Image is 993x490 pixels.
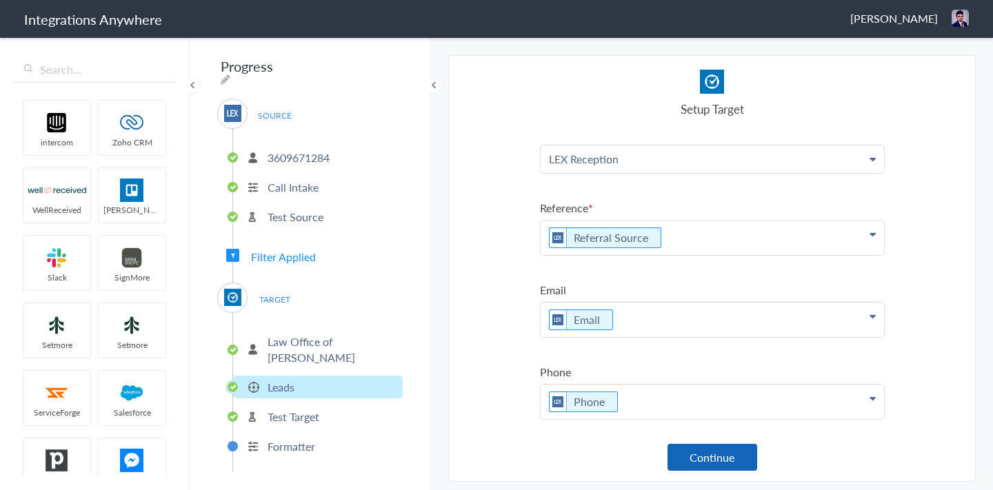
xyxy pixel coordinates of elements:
[103,178,161,202] img: trello.png
[28,314,86,337] img: setmoreNew.jpg
[28,111,86,134] img: intercom-logo.svg
[99,407,165,418] span: Salesforce
[549,227,661,248] li: Referral Source
[952,10,969,27] img: 6cb3bdef-2cb1-4bb6-a8e6-7bc585f3ab5e.jpeg
[268,179,319,195] p: Call Intake
[700,70,724,94] img: Clio.jpg
[23,474,90,486] span: Pipedrive
[28,178,86,202] img: wr-logo.svg
[268,209,323,225] p: Test Source
[268,409,319,425] p: Test Target
[28,381,86,405] img: serviceforge-icon.png
[540,282,885,298] label: Email
[23,407,90,418] span: ServiceForge
[268,334,399,365] p: Law Office of [PERSON_NAME]
[224,105,241,122] img: lex-app-logo.svg
[14,57,176,83] input: Search...
[550,310,567,329] img: lex-app-logo.svg
[103,381,161,405] img: salesforce-logo.svg
[28,449,86,472] img: pipedrive.png
[23,204,90,216] span: WellReceived
[541,145,884,173] p: LEX Reception
[99,339,165,351] span: Setmore
[550,392,567,411] img: lex-app-logo.svg
[28,246,86,269] img: slack-logo.svg
[23,272,90,283] span: Slack
[99,474,165,486] span: Messenger
[540,200,885,216] label: Reference
[251,249,316,265] span: Filter Applied
[24,10,162,29] h1: Integrations Anywhere
[103,111,161,134] img: zoho-logo.svg
[103,449,161,472] img: FBM.png
[248,290,301,309] span: TARGET
[23,136,90,148] span: intercom
[103,314,161,337] img: setmoreNew.jpg
[23,339,90,351] span: Setmore
[99,204,165,216] span: [PERSON_NAME]
[224,289,241,306] img: Clio.jpg
[268,438,315,454] p: Formatter
[248,106,301,125] span: SOURCE
[550,228,567,247] img: lex-app-logo.svg
[540,364,885,380] label: Phone
[268,150,330,165] p: 3609671284
[540,101,885,117] h4: Setup Target
[668,444,757,471] button: Continue
[99,136,165,148] span: Zoho CRM
[549,391,618,412] li: Phone
[103,246,161,269] img: signmore-logo.png
[268,379,294,395] p: Leads
[99,272,165,283] span: SignMore
[549,309,613,330] li: Email
[850,10,938,26] span: [PERSON_NAME]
